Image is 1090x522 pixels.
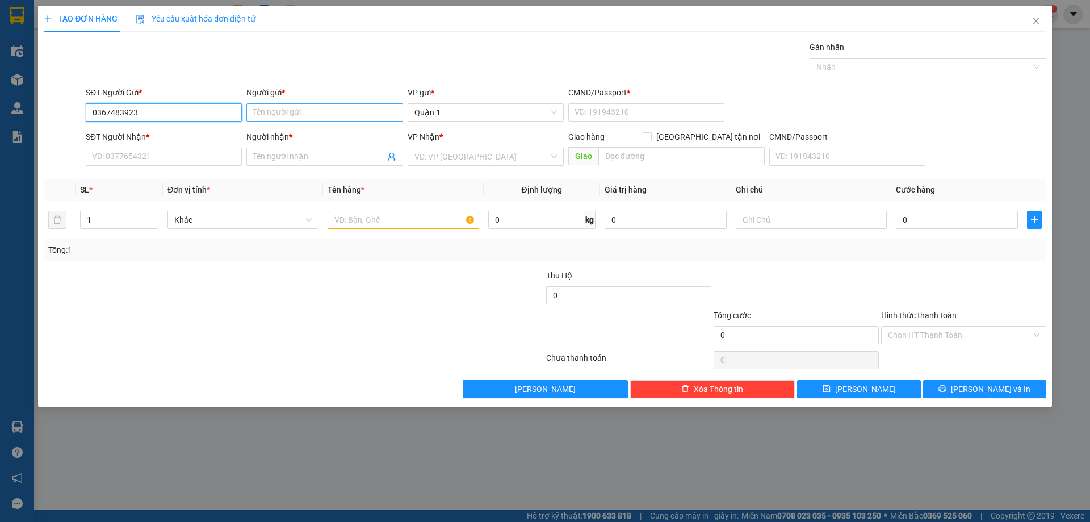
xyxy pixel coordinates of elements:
[136,15,145,24] img: icon
[881,311,957,320] label: Hình thức thanh toán
[1028,215,1041,224] span: plus
[328,211,479,229] input: VD: Bàn, Ghế
[522,185,562,194] span: Định lượng
[681,385,689,394] span: delete
[731,179,891,201] th: Ghi chú
[167,185,210,194] span: Đơn vị tính
[568,86,724,99] div: CMND/Passport
[736,211,887,229] input: Ghi Chú
[174,211,312,228] span: Khác
[714,311,751,320] span: Tổng cước
[823,385,831,394] span: save
[515,383,576,395] span: [PERSON_NAME]
[44,14,118,23] span: TẠO ĐƠN HÀNG
[414,104,557,121] span: Quận 1
[1032,16,1041,26] span: close
[545,352,712,371] div: Chưa thanh toán
[546,271,572,280] span: Thu Hộ
[86,131,242,143] div: SĐT Người Nhận
[387,152,396,161] span: user-add
[951,383,1030,395] span: [PERSON_NAME] và In
[86,86,242,99] div: SĐT Người Gửi
[246,86,403,99] div: Người gửi
[835,383,896,395] span: [PERSON_NAME]
[246,131,403,143] div: Người nhận
[1020,6,1052,37] button: Close
[938,385,946,394] span: printer
[568,132,605,141] span: Giao hàng
[652,131,765,143] span: [GEOGRAPHIC_DATA] tận nơi
[80,185,89,194] span: SL
[328,185,364,194] span: Tên hàng
[630,380,795,398] button: deleteXóa Thông tin
[923,380,1046,398] button: printer[PERSON_NAME] và In
[584,211,596,229] span: kg
[568,147,598,165] span: Giao
[598,147,765,165] input: Dọc đường
[896,185,935,194] span: Cước hàng
[408,86,564,99] div: VP gửi
[605,185,647,194] span: Giá trị hàng
[408,132,439,141] span: VP Nhận
[48,244,421,256] div: Tổng: 1
[810,43,844,52] label: Gán nhãn
[694,383,743,395] span: Xóa Thông tin
[44,15,52,23] span: plus
[769,131,925,143] div: CMND/Passport
[48,211,66,229] button: delete
[605,211,727,229] input: 0
[136,14,255,23] span: Yêu cầu xuất hóa đơn điện tử
[797,380,920,398] button: save[PERSON_NAME]
[1027,211,1042,229] button: plus
[463,380,628,398] button: [PERSON_NAME]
